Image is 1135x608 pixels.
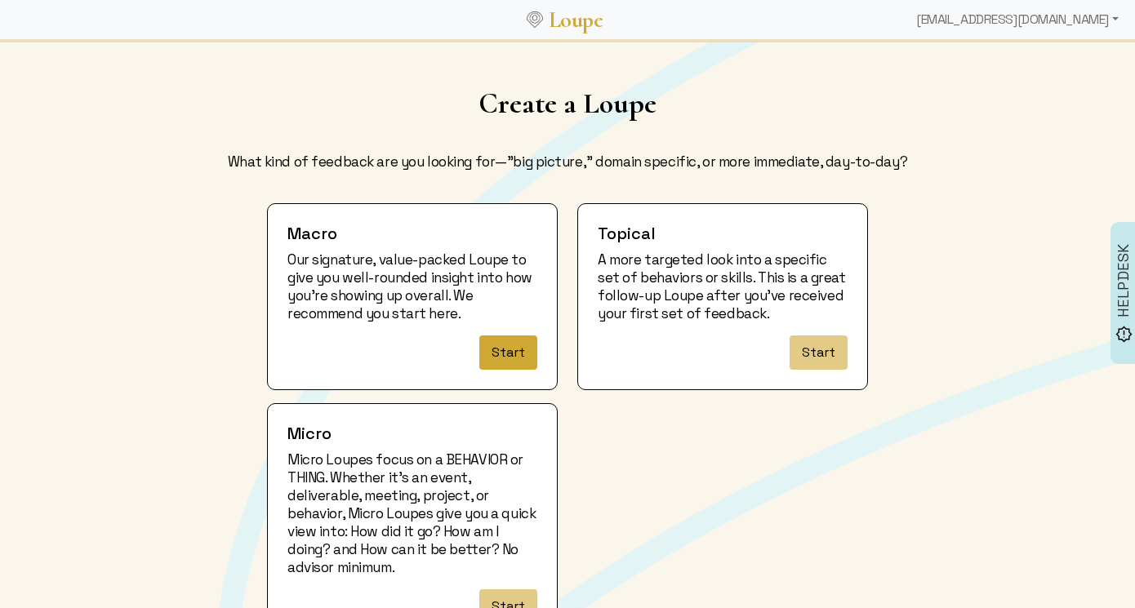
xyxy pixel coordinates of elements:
h4: Macro [287,224,537,244]
a: Loupe [543,5,608,35]
button: Start [790,335,848,370]
p: Our signature, value-packed Loupe to give you well-rounded insight into how you’re showing up ove... [287,251,537,322]
div: [EMAIL_ADDRESS][DOMAIN_NAME] [910,3,1125,36]
h1: Create a Loupe [112,87,1023,120]
h4: Micro [287,424,537,444]
h4: Topical [598,224,848,244]
p: A more targeted look into a specific set of behaviors or skills. This is a great follow-up Loupe ... [598,251,848,322]
img: Loupe Logo [527,11,543,28]
p: Micro Loupes focus on a BEHAVIOR or THING. Whether it’s an event, deliverable, meeting, project, ... [287,450,537,576]
img: brightness_alert_FILL0_wght500_GRAD0_ops.svg [1115,325,1133,342]
button: Start [479,335,537,370]
p: What kind of feedback are you looking for—"big picture," domain specific, or more immediate, day-... [112,153,1023,171]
